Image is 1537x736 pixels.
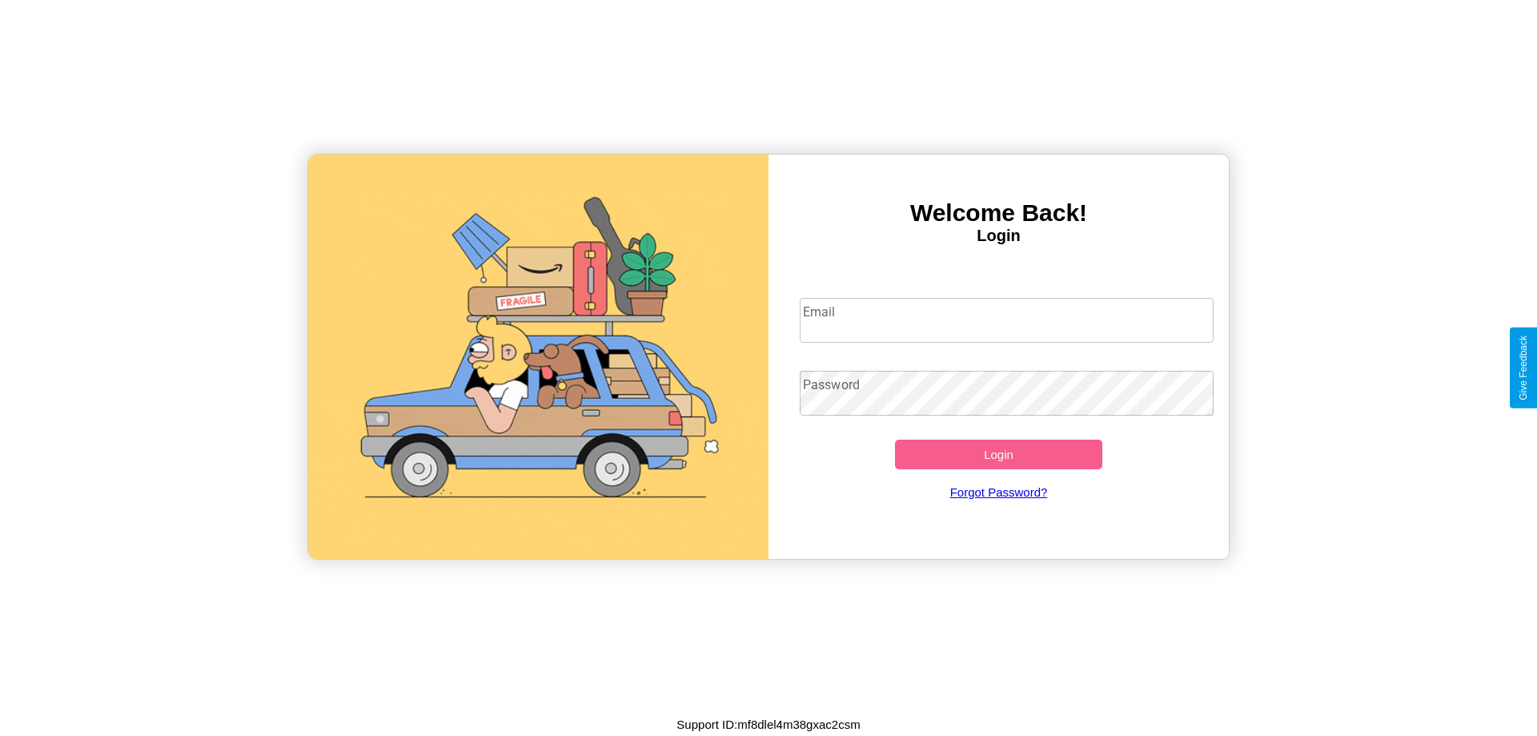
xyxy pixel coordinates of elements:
[676,714,860,735] p: Support ID: mf8dlel4m38gxac2csm
[1518,336,1529,400] div: Give Feedback
[895,440,1102,469] button: Login
[768,199,1229,227] h3: Welcome Back!
[792,469,1206,515] a: Forgot Password?
[768,227,1229,245] h4: Login
[308,155,768,559] img: gif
